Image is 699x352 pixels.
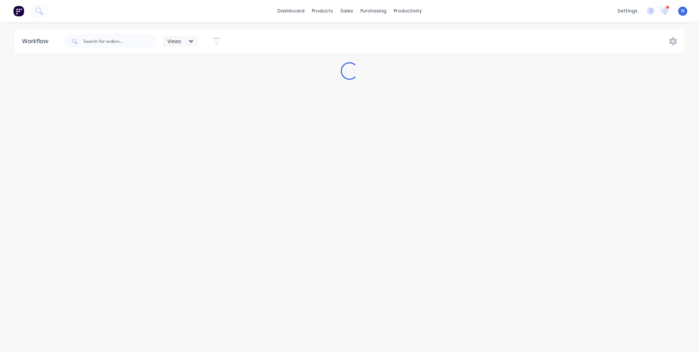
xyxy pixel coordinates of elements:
div: products [308,5,337,16]
div: Workflow [22,37,52,46]
div: purchasing [357,5,390,16]
div: sales [337,5,357,16]
input: Search for orders... [83,34,156,49]
span: N [681,8,684,14]
div: settings [614,5,641,16]
span: Views [167,37,181,45]
div: productivity [390,5,426,16]
img: Factory [13,5,24,16]
a: dashboard [274,5,308,16]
